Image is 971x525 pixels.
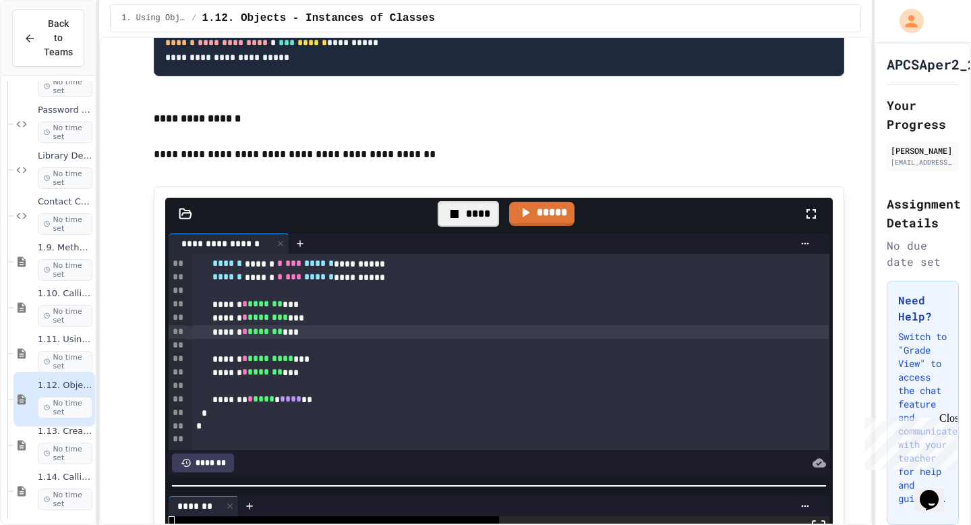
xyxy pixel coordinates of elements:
[38,426,92,437] span: 1.13. Creating and Initializing Objects: Constructors
[38,196,92,208] span: Contact Card Creator
[44,17,73,59] span: Back to Teams
[38,397,92,418] span: No time set
[12,9,84,67] button: Back to Teams
[887,194,959,232] h2: Assignment Details
[121,13,186,24] span: 1. Using Objects and Methods
[38,213,92,235] span: No time set
[202,10,435,26] span: 1.12. Objects - Instances of Classes
[192,13,196,24] span: /
[38,150,92,162] span: Library Debugger Challenge
[5,5,93,86] div: Chat with us now!Close
[859,412,958,470] iframe: chat widget
[891,144,955,157] div: [PERSON_NAME]
[38,489,92,510] span: No time set
[38,305,92,327] span: No time set
[38,105,92,116] span: Password Validator
[38,472,92,483] span: 1.14. Calling Instance Methods
[38,288,92,300] span: 1.10. Calling Class Methods
[38,259,92,281] span: No time set
[891,157,955,167] div: [EMAIL_ADDRESS][DOMAIN_NAME]
[38,242,92,254] span: 1.9. Method Signatures
[898,330,947,505] p: Switch to "Grade View" to access the chat feature and communicate with your teacher for help and ...
[887,96,959,134] h2: Your Progress
[38,351,92,372] span: No time set
[887,238,959,270] div: No due date set
[38,334,92,346] span: 1.11. Using the Math Class
[38,167,92,189] span: No time set
[38,121,92,143] span: No time set
[885,5,927,36] div: My Account
[914,471,958,512] iframe: chat widget
[38,443,92,464] span: No time set
[38,380,92,391] span: 1.12. Objects - Instances of Classes
[898,292,947,325] h3: Need Help?
[38,76,92,97] span: No time set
